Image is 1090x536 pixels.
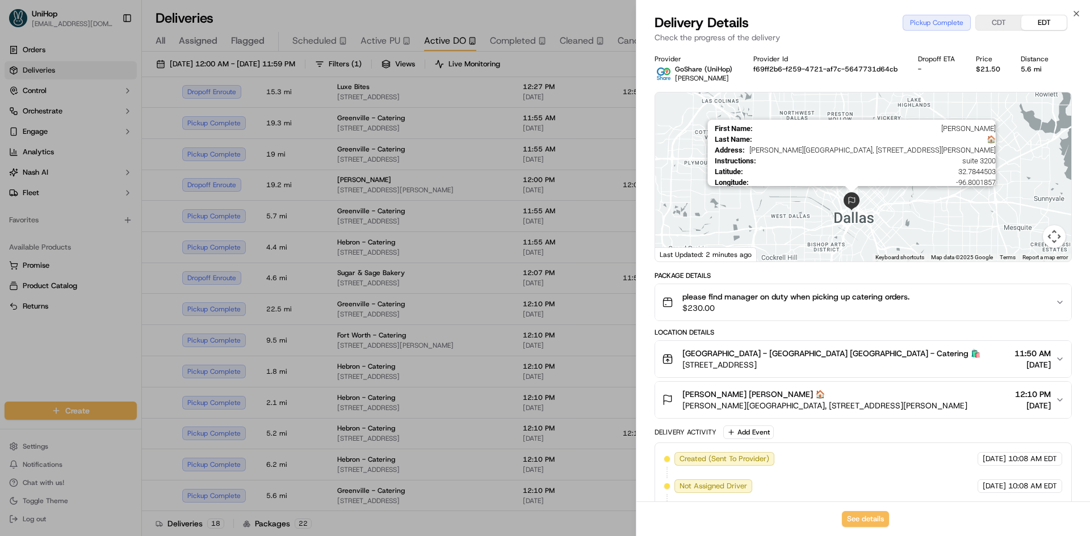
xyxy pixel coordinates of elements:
button: f69ff2b6-f259-4721-af7c-5647731d64cb [753,65,898,74]
span: 32.7844503 [747,167,995,176]
span: [DATE] [983,481,1006,491]
span: [PERSON_NAME] [675,74,729,83]
span: 10:08 AM EDT [1008,454,1057,464]
div: 📗 [11,166,20,175]
span: 11:50 AM [1014,348,1051,359]
img: 1736555255976-a54dd68f-1ca7-489b-9aae-adbdc363a1c4 [11,108,32,129]
button: [GEOGRAPHIC_DATA] - [GEOGRAPHIC_DATA] [GEOGRAPHIC_DATA] - Catering 🛍️[STREET_ADDRESS]11:50 AM[DATE] [655,341,1071,377]
button: Start new chat [193,112,207,125]
span: -96.8001857 [753,178,995,187]
img: goshare_logo.png [655,65,673,83]
div: - [918,65,958,74]
div: Distance [1021,54,1051,64]
p: GoShare (UniHop) [675,65,732,74]
span: $230.00 [682,302,909,314]
span: API Documentation [107,164,182,176]
button: Map camera controls [1043,225,1066,248]
span: First Name : [714,124,752,133]
span: [PERSON_NAME] [PERSON_NAME] 🏠 [682,389,825,400]
a: Powered byPylon [80,192,137,201]
div: 5.6 mi [1021,65,1051,74]
span: Map data ©2025 Google [931,254,993,260]
div: We're available if you need us! [39,120,144,129]
span: 10:08 AM EDT [1008,481,1057,491]
div: Location Details [655,328,1072,337]
img: Google [658,247,695,261]
p: Welcome 👋 [11,45,207,64]
span: [GEOGRAPHIC_DATA] - [GEOGRAPHIC_DATA] [GEOGRAPHIC_DATA] - Catering 🛍️ [682,348,980,359]
span: Delivery Details [655,14,749,32]
a: 📗Knowledge Base [7,160,91,180]
button: See details [842,511,889,527]
span: Knowledge Base [23,164,87,176]
span: Last Name : [714,135,752,144]
div: Start new chat [39,108,186,120]
span: [PERSON_NAME][GEOGRAPHIC_DATA], [STREET_ADDRESS][PERSON_NAME] [749,146,995,154]
div: 💻 [96,166,105,175]
div: Provider Id [753,54,900,64]
div: Dropoff ETA [918,54,958,64]
span: [DATE] [1014,359,1051,370]
span: Pylon [113,192,137,201]
span: 12:10 PM [1015,389,1051,400]
p: Check the progress of the delivery [655,32,1072,43]
span: Instructions : [714,157,756,165]
a: 💻API Documentation [91,160,187,180]
div: $21.50 [976,65,1003,74]
div: Last Updated: 2 minutes ago [655,247,757,261]
button: Keyboard shortcuts [875,254,924,261]
span: Longitude : [714,178,748,187]
button: Add Event [723,425,774,439]
a: Report a map error [1022,254,1068,260]
span: Latitude : [714,167,743,176]
span: [PERSON_NAME][GEOGRAPHIC_DATA], [STREET_ADDRESS][PERSON_NAME] [682,400,967,411]
span: suite 3200 [760,157,995,165]
div: Provider [655,54,735,64]
div: Delivery Activity [655,428,716,437]
span: Created (Sent To Provider) [680,454,769,464]
a: Terms (opens in new tab) [1000,254,1016,260]
button: [PERSON_NAME] [PERSON_NAME] 🏠[PERSON_NAME][GEOGRAPHIC_DATA], [STREET_ADDRESS][PERSON_NAME]12:10 P... [655,382,1071,418]
input: Got a question? Start typing here... [30,73,204,85]
span: Not Assigned Driver [680,481,747,491]
div: Price [976,54,1003,64]
span: 🏠 [756,135,995,144]
button: EDT [1021,15,1067,30]
span: please find manager on duty when picking up catering orders. [682,291,909,302]
div: Package Details [655,271,1072,280]
span: [DATE] [1015,400,1051,411]
span: [PERSON_NAME] [757,124,995,133]
button: please find manager on duty when picking up catering orders.$230.00 [655,284,1071,320]
a: Open this area in Google Maps (opens a new window) [658,247,695,261]
button: CDT [976,15,1021,30]
span: [DATE] [983,454,1006,464]
img: Nash [11,11,34,34]
span: Address : [714,146,744,154]
span: [STREET_ADDRESS] [682,359,980,370]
